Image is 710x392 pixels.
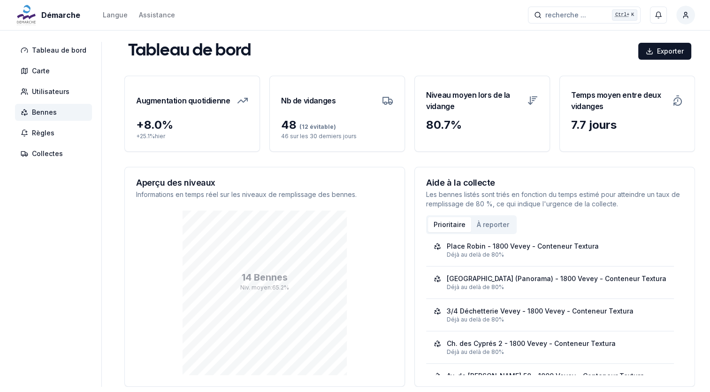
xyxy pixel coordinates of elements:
[128,42,251,61] h1: Tableau de bord
[447,306,634,316] div: 3/4 Déchetterie Vevey - 1800 Vevey - Conteneur Textura
[426,179,683,187] h3: Aide à la collecte
[471,217,515,232] button: À reporter
[136,118,248,133] div: + 8.0 %
[281,87,336,114] h3: Nb de vidanges
[15,9,84,21] a: Démarche
[434,274,666,291] a: [GEOGRAPHIC_DATA] (Panorama) - 1800 Vevey - Conteneur TexturaDéjà au delà de 80%
[32,46,86,55] span: Tableau de bord
[434,371,666,388] a: Av. de [PERSON_NAME] 58 - 1800 Vevey - Conteneur Textura
[32,66,50,76] span: Carte
[136,179,393,187] h3: Aperçu des niveaux
[32,149,63,158] span: Collectes
[15,104,96,121] a: Bennes
[638,43,691,60] button: Exporter
[15,63,96,79] a: Carte
[15,145,96,162] a: Collectes
[447,348,666,356] div: Déjà au delà de 80%
[103,10,128,20] div: Langue
[447,316,666,323] div: Déjà au delà de 80%
[571,87,666,114] h3: Temps moyen entre deux vidanges
[32,128,54,138] span: Règles
[426,190,683,209] p: Les bennes listés sont triés en fonction du temps estimé pour atteindre un taux de remplissage de...
[447,339,616,348] div: Ch. des Cyprés 2 - 1800 Vevey - Conteneur Textura
[428,217,471,232] button: Prioritaire
[297,123,336,130] span: (12 évitable)
[103,9,128,21] button: Langue
[136,87,230,114] h3: Augmentation quotidienne
[15,83,96,100] a: Utilisateurs
[281,118,393,133] div: 48
[15,4,38,26] img: Démarche Logo
[32,108,57,117] span: Bennes
[545,10,586,20] span: recherche ...
[447,251,666,259] div: Déjà au delà de 80%
[41,9,80,21] span: Démarche
[426,87,521,114] h3: Niveau moyen lors de la vidange
[447,283,666,291] div: Déjà au delà de 80%
[434,339,666,356] a: Ch. des Cyprés 2 - 1800 Vevey - Conteneur TexturaDéjà au delà de 80%
[447,242,599,251] div: Place Robin - 1800 Vevey - Conteneur Textura
[426,118,538,133] div: 80.7 %
[32,87,69,96] span: Utilisateurs
[136,190,393,199] p: Informations en temps réel sur les niveaux de remplissage des bennes.
[15,42,96,59] a: Tableau de bord
[434,242,666,259] a: Place Robin - 1800 Vevey - Conteneur TexturaDéjà au delà de 80%
[434,306,666,323] a: 3/4 Déchetterie Vevey - 1800 Vevey - Conteneur TexturaDéjà au delà de 80%
[447,371,644,381] div: Av. de [PERSON_NAME] 58 - 1800 Vevey - Conteneur Textura
[447,274,666,283] div: [GEOGRAPHIC_DATA] (Panorama) - 1800 Vevey - Conteneur Textura
[139,9,175,21] a: Assistance
[15,125,96,141] a: Règles
[528,7,641,24] button: recherche ...Ctrl+K
[136,133,248,140] p: + 25.1 % hier
[281,133,393,140] p: 46 sur les 30 derniers jours
[571,118,683,133] div: 7.7 jours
